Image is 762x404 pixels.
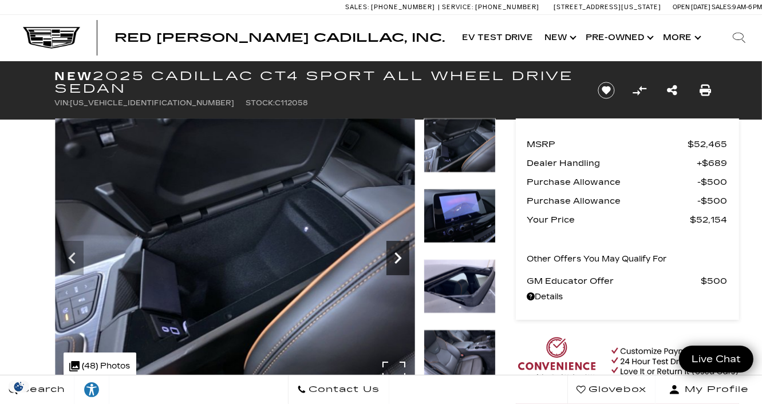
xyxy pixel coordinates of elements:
[527,193,698,209] span: Purchase Allowance
[475,3,539,11] span: [PHONE_NUMBER]
[656,375,762,404] button: Open user profile menu
[698,174,728,190] span: $500
[527,289,728,305] a: Details
[527,212,690,228] span: Your Price
[275,99,309,107] span: C112058
[55,118,415,389] img: New 2025 Argent Silver Metallic Cadillac Sport image 25
[716,15,762,61] div: Search
[667,82,677,98] a: Share this New 2025 Cadillac CT4 Sport All Wheel Drive Sedan
[424,259,496,314] img: New 2025 Argent Silver Metallic Cadillac Sport image 27
[686,352,747,366] span: Live Chat
[527,174,728,190] a: Purchase Allowance $500
[306,382,380,398] span: Contact Us
[657,15,705,61] button: More
[594,81,619,100] button: Save vehicle
[345,4,438,10] a: Sales: [PHONE_NUMBER]
[527,193,728,209] a: Purchase Allowance $500
[424,330,496,384] img: New 2025 Argent Silver Metallic Cadillac Sport image 28
[698,193,728,209] span: $500
[567,375,656,404] a: Glovebox
[345,3,369,11] span: Sales:
[527,174,698,190] span: Purchase Allowance
[55,69,93,83] strong: New
[386,241,409,275] div: Next
[580,15,657,61] a: Pre-Owned
[115,32,445,43] a: Red [PERSON_NAME] Cadillac, Inc.
[18,382,65,398] span: Search
[732,3,762,11] span: 9 AM-6 PM
[631,82,648,99] button: Compare vehicle
[371,3,435,11] span: [PHONE_NUMBER]
[701,273,728,289] span: $500
[74,381,109,398] div: Explore your accessibility options
[527,212,728,228] a: Your Price $52,154
[554,3,661,11] a: [STREET_ADDRESS][US_STATE]
[438,4,542,10] a: Service: [PHONE_NUMBER]
[527,251,668,267] p: Other Offers You May Qualify For
[23,27,80,49] img: Cadillac Dark Logo with Cadillac White Text
[527,155,728,171] a: Dealer Handling $689
[527,136,728,152] a: MSRP $52,465
[6,381,32,393] div: Privacy Settings
[424,189,496,243] img: New 2025 Argent Silver Metallic Cadillac Sport image 26
[527,136,688,152] span: MSRP
[527,155,697,171] span: Dealer Handling
[527,273,701,289] span: GM Educator Offer
[424,118,496,173] img: New 2025 Argent Silver Metallic Cadillac Sport image 25
[55,70,579,95] h1: 2025 Cadillac CT4 Sport All Wheel Drive Sedan
[246,99,275,107] span: Stock:
[527,273,728,289] a: GM Educator Offer $500
[688,136,728,152] span: $52,465
[115,31,445,45] span: Red [PERSON_NAME] Cadillac, Inc.
[690,212,728,228] span: $52,154
[700,82,711,98] a: Print this New 2025 Cadillac CT4 Sport All Wheel Drive Sedan
[679,346,753,373] a: Live Chat
[288,375,389,404] a: Contact Us
[697,155,728,171] span: $689
[442,3,473,11] span: Service:
[70,99,235,107] span: [US_VEHICLE_IDENTIFICATION_NUMBER]
[64,352,136,380] div: (48) Photos
[61,241,84,275] div: Previous
[586,382,646,398] span: Glovebox
[456,15,539,61] a: EV Test Drive
[673,3,710,11] span: Open [DATE]
[55,99,70,107] span: VIN:
[680,382,749,398] span: My Profile
[712,3,732,11] span: Sales:
[74,375,109,404] a: Explore your accessibility options
[539,15,580,61] a: New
